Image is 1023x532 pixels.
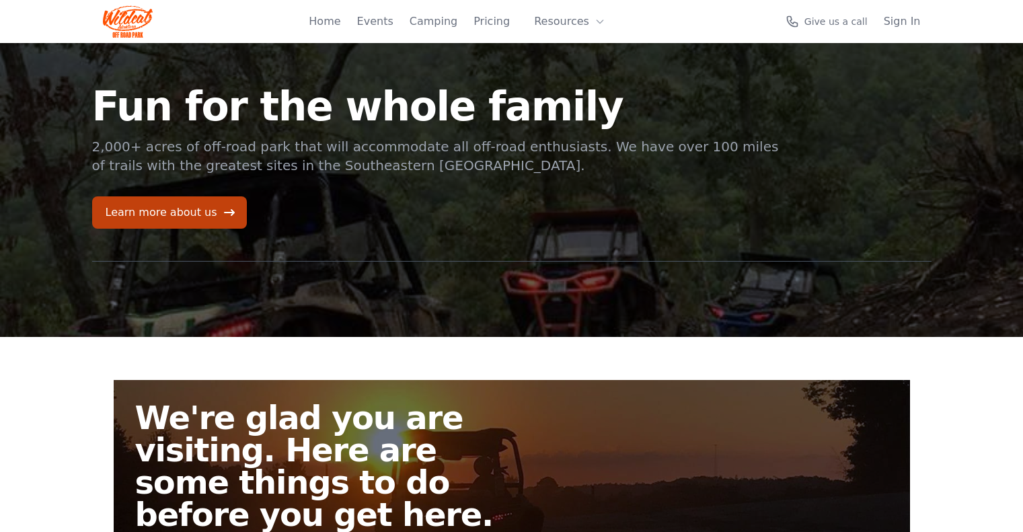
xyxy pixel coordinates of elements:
a: Camping [410,13,457,30]
a: Give us a call [786,15,868,28]
a: Learn more about us [92,196,247,229]
a: Sign In [884,13,921,30]
a: Home [309,13,340,30]
h1: Fun for the whole family [92,86,781,126]
span: Give us a call [804,15,868,28]
a: Events [357,13,393,30]
a: Pricing [473,13,510,30]
img: Wildcat Logo [103,5,153,38]
p: 2,000+ acres of off-road park that will accommodate all off-road enthusiasts. We have over 100 mi... [92,137,781,175]
button: Resources [526,8,613,35]
h2: We're glad you are visiting. Here are some things to do before you get here. [135,402,523,531]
